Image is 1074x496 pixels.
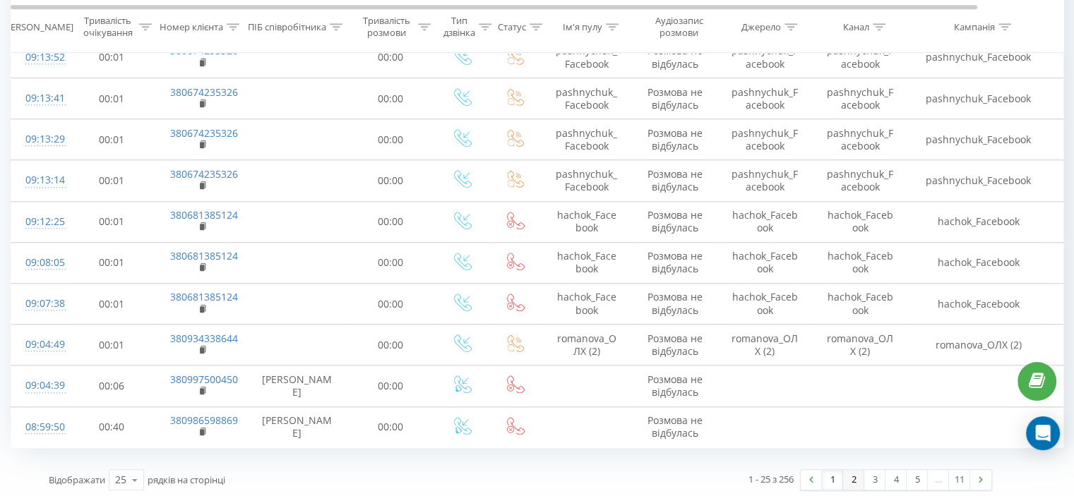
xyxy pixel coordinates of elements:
[68,284,156,325] td: 00:01
[170,167,238,181] a: 380674235326
[748,472,794,486] div: 1 - 25 з 256
[347,160,435,201] td: 00:00
[68,406,156,447] td: 00:40
[908,78,1049,119] td: pashnychuk_Facebook
[541,325,633,365] td: romanova_ОЛХ (2)
[541,201,633,242] td: hachok_Facebook
[25,208,54,236] div: 09:12:25
[115,473,126,487] div: 25
[954,20,995,32] div: Кампанія
[813,78,908,119] td: pashnychuk_Facebook
[25,413,54,441] div: 08:59:50
[347,119,435,160] td: 00:00
[68,201,156,242] td: 00:01
[25,44,54,71] div: 09:13:52
[908,284,1049,325] td: hachok_Facebook
[68,242,156,283] td: 00:01
[541,119,633,160] td: pashnychuk_Facebook
[864,470,885,490] a: 3
[928,470,949,490] div: …
[541,242,633,283] td: hachok_Facebook
[717,325,813,365] td: romanova_ОЛХ (2)
[347,365,435,406] td: 00:00
[347,78,435,119] td: 00:00
[648,85,703,111] span: Розмова не відбулась
[541,284,633,325] td: hachok_Facebook
[813,201,908,242] td: hachok_Facebook
[541,37,633,78] td: pashnychuk_Facebook
[25,85,54,112] div: 09:13:41
[443,15,475,39] div: Тип дзвінка
[908,325,1049,365] td: romanova_ОЛХ (2)
[170,208,238,222] a: 380681385124
[908,201,1049,242] td: hachok_Facebook
[2,20,73,32] div: [PERSON_NAME]
[347,242,435,283] td: 00:00
[648,249,703,275] span: Розмова не відбулась
[248,20,326,32] div: ПІБ співробітника
[498,20,526,32] div: Статус
[347,37,435,78] td: 00:00
[843,20,869,32] div: Канал
[813,160,908,201] td: pashnychuk_Facebook
[25,249,54,277] div: 09:08:05
[359,15,414,39] div: Тривалість розмови
[25,167,54,194] div: 09:13:14
[80,15,136,39] div: Тривалість очікування
[347,325,435,365] td: 00:00
[885,470,907,490] a: 4
[25,126,54,153] div: 09:13:29
[68,119,156,160] td: 00:01
[68,325,156,365] td: 00:01
[248,406,347,447] td: [PERSON_NAME]
[645,15,713,39] div: Аудіозапис розмови
[170,413,238,427] a: 380986598869
[347,406,435,447] td: 00:00
[648,167,703,193] span: Розмова не відбулась
[648,290,703,316] span: Розмова не відбулась
[908,37,1049,78] td: pashnychuk_Facebook
[648,413,703,440] span: Розмова не відбулась
[813,242,908,283] td: hachok_Facebook
[68,365,156,406] td: 00:06
[170,332,238,345] a: 380934338644
[648,373,703,399] span: Розмова не відбулась
[717,160,813,201] td: pashnychuk_Facebook
[170,85,238,99] a: 380674235326
[25,331,54,358] div: 09:04:49
[908,160,1049,201] td: pashnychuk_Facebook
[648,44,703,70] span: Розмова не відбулась
[563,20,602,32] div: Ім'я пулу
[1026,416,1060,450] div: Open Intercom Messenger
[908,119,1049,160] td: pashnychuk_Facebook
[170,126,238,140] a: 380674235326
[25,372,54,399] div: 09:04:39
[813,325,908,365] td: romanova_ОЛХ (2)
[717,78,813,119] td: pashnychuk_Facebook
[717,37,813,78] td: pashnychuk_Facebook
[347,201,435,242] td: 00:00
[843,470,864,490] a: 2
[170,373,238,386] a: 380997500450
[949,470,970,490] a: 11
[717,242,813,283] td: hachok_Facebook
[148,473,225,486] span: рядків на сторінці
[717,119,813,160] td: pashnychuk_Facebook
[160,20,223,32] div: Номер клієнта
[170,290,238,303] a: 380681385124
[717,201,813,242] td: hachok_Facebook
[907,470,928,490] a: 5
[541,78,633,119] td: pashnychuk_Facebook
[813,119,908,160] td: pashnychuk_Facebook
[822,470,843,490] a: 1
[541,160,633,201] td: pashnychuk_Facebook
[25,290,54,317] div: 09:07:38
[68,78,156,119] td: 00:01
[648,208,703,234] span: Розмова не відбулась
[68,160,156,201] td: 00:01
[170,249,238,262] a: 380681385124
[813,284,908,325] td: hachok_Facebook
[68,37,156,78] td: 00:01
[49,473,105,486] span: Відображати
[248,365,347,406] td: [PERSON_NAME]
